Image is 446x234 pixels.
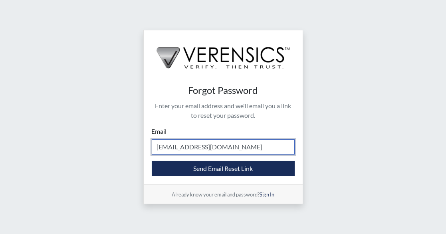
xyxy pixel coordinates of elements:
button: Send Email Reset Link [152,161,295,176]
p: Enter your email address and we'll email you a link to reset your password. [152,101,295,120]
a: Sign In [260,191,274,198]
h4: Forgot Password [152,85,295,96]
label: Email [152,127,167,136]
small: Already know your email and password? [172,191,274,198]
input: Email [152,139,295,155]
img: logo-wide-black.2aad4157.png [144,30,303,77]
